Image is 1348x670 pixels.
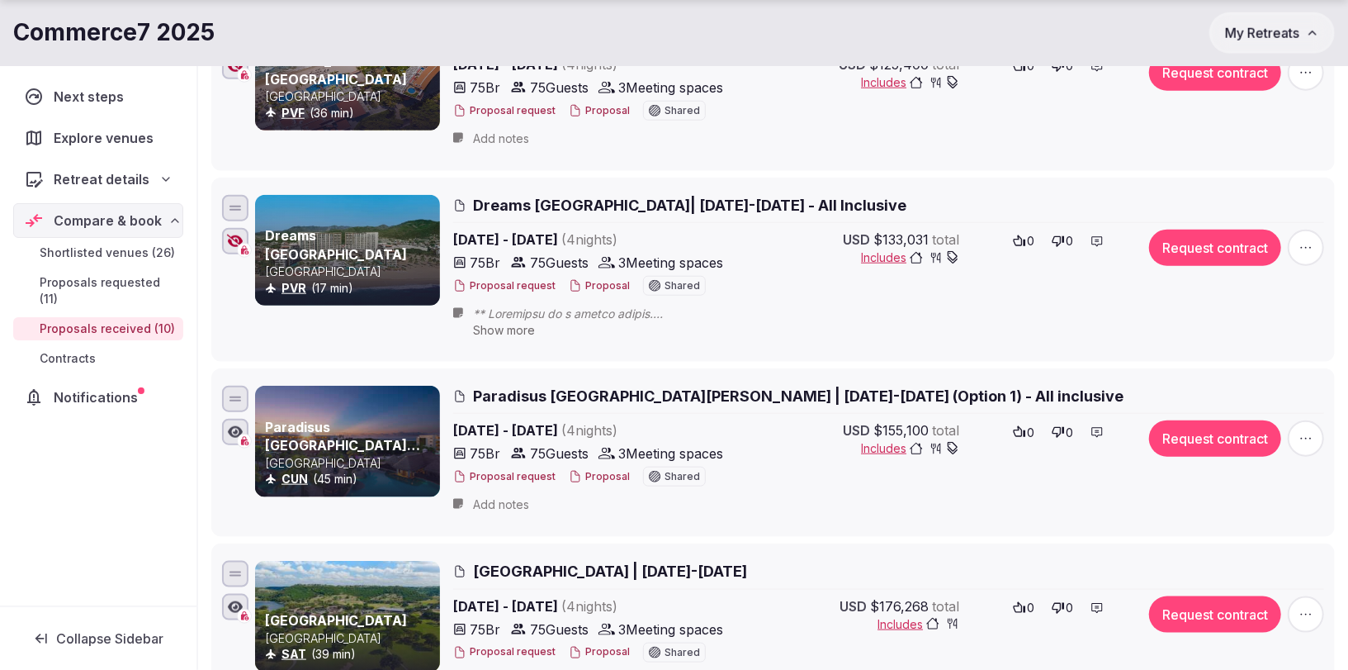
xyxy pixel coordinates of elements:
span: $133,031 [873,230,929,249]
span: $155,100 [873,421,929,440]
a: PVR [281,281,306,295]
button: My Retreats [1209,12,1335,54]
a: Shortlisted venues (26) [13,241,183,264]
div: (39 min) [265,646,437,663]
span: 3 Meeting spaces [618,444,723,463]
a: Notifications [13,380,183,415]
div: (36 min) [265,105,437,121]
button: Includes [861,249,959,266]
span: Paradisus [GEOGRAPHIC_DATA][PERSON_NAME] | [DATE]-[DATE] (Option 1) - All inclusive [473,386,1123,406]
span: [DATE] - [DATE] [453,230,744,249]
a: [PERSON_NAME] [GEOGRAPHIC_DATA] [265,52,407,87]
span: 0 [1028,233,1035,249]
a: Explore venues [13,121,183,155]
p: [GEOGRAPHIC_DATA] [265,264,437,280]
div: (45 min) [265,471,437,487]
span: USD [843,230,870,249]
button: Proposal [569,279,630,293]
span: Collapse Sidebar [56,630,163,647]
span: Show more [473,323,535,337]
h1: Commerce7 2025 [13,17,215,49]
span: 3 Meeting spaces [618,620,723,639]
button: PVR [281,280,306,297]
button: Proposal [569,470,630,484]
span: Compare & book [54,211,162,230]
span: total [932,230,959,249]
span: 75 Guests [530,253,589,273]
button: Proposal request [453,470,556,484]
span: total [932,421,959,440]
button: 0 [1008,596,1040,620]
span: Includes [861,440,959,457]
button: Request contract [1149,596,1281,633]
button: 0 [1047,596,1079,620]
span: 75 Guests [530,444,589,463]
span: 75 Br [470,444,500,463]
a: Dreams [GEOGRAPHIC_DATA] [265,227,407,262]
span: 0 [1067,233,1074,249]
span: [DATE] - [DATE] [453,596,744,616]
span: Notifications [54,387,144,407]
span: 0 [1067,600,1074,616]
span: 75 Br [470,78,500,97]
button: Request contract [1149,421,1281,457]
a: SAT [281,647,306,661]
span: ( 4 night s ) [561,231,617,248]
div: (17 min) [265,280,437,297]
span: 0 [1067,425,1074,441]
span: 0 [1028,600,1035,616]
span: 75 Guests [530,78,589,97]
span: ( 4 night s ) [561,598,617,615]
button: Proposal request [453,645,556,659]
p: [GEOGRAPHIC_DATA] [265,630,437,647]
a: Proposals received (10) [13,317,183,340]
button: SAT [281,646,306,663]
a: Contracts [13,347,183,370]
button: 0 [1008,230,1040,253]
button: Includes [861,74,959,91]
span: Next steps [54,87,130,107]
button: Request contract [1149,230,1281,266]
span: Proposals received (10) [40,321,175,337]
span: Add notes [473,497,529,513]
span: [DATE] - [DATE] [453,421,744,440]
span: Retreat details [54,169,149,189]
a: Paradisus [GEOGRAPHIC_DATA][PERSON_NAME] - [GEOGRAPHIC_DATA] [265,419,420,491]
span: Contracts [40,350,96,367]
a: CUN [281,472,308,486]
a: Next steps [13,79,183,114]
span: USD [843,421,870,440]
span: Shared [665,472,700,482]
span: [GEOGRAPHIC_DATA] | [DATE]-[DATE] [473,561,747,582]
button: Proposal request [453,279,556,293]
a: Proposals requested (11) [13,271,183,311]
button: 0 [1047,230,1079,253]
span: 75 Br [470,620,500,639]
button: Proposal [569,104,630,118]
span: Dreams [GEOGRAPHIC_DATA]| [DATE]-[DATE] - All Inclusive [473,195,906,216]
span: Shared [665,281,700,291]
span: Explore venues [54,128,160,148]
button: 0 [1008,421,1040,444]
p: [GEOGRAPHIC_DATA] [265,455,437,472]
span: Proposals requested (11) [40,274,177,307]
span: 3 Meeting spaces [618,78,723,97]
span: ( 4 night s ) [561,56,617,73]
span: 0 [1028,425,1035,441]
span: ** Loremipsu do s ametco adipis. ELI SEDDOE TEMPO INC UTLABOREE DOLOREMAG: • Ali enim ad min veni... [473,306,1114,322]
span: total [932,596,959,616]
span: My Retreats [1225,25,1299,41]
button: Includes [877,616,959,633]
a: [GEOGRAPHIC_DATA] [265,612,407,629]
button: Proposal [569,645,630,659]
span: USD [840,596,867,616]
button: Collapse Sidebar [13,620,183,657]
span: Add notes [473,131,529,147]
span: $176,268 [870,596,929,616]
button: Request contract [1149,55,1281,91]
button: PVF [281,105,305,121]
p: [GEOGRAPHIC_DATA] [265,88,437,105]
